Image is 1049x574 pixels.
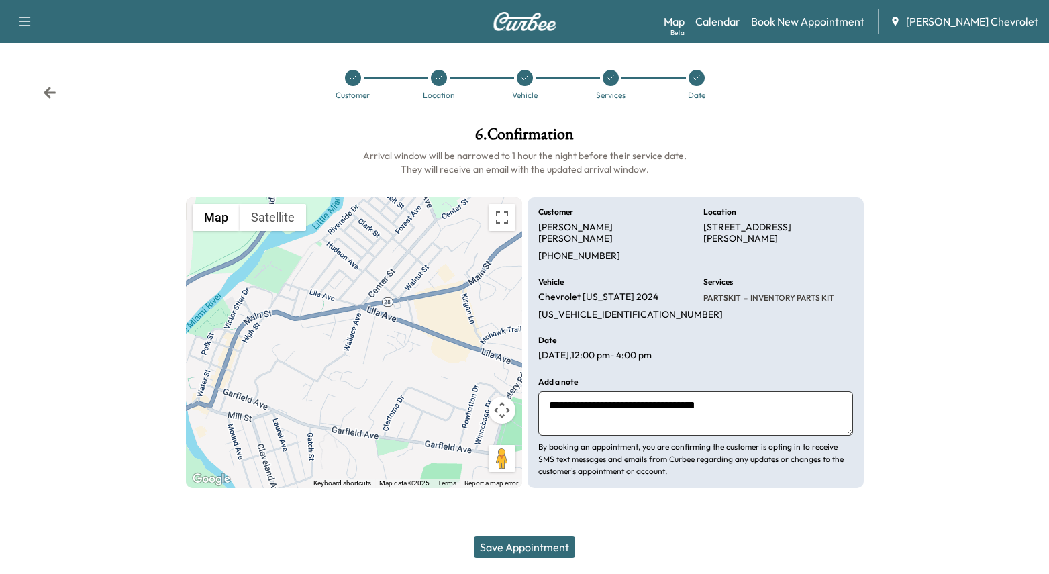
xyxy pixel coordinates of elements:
p: [PERSON_NAME] [PERSON_NAME] [538,222,688,245]
div: Back [43,86,56,99]
div: Beta [670,28,685,38]
div: Services [596,91,626,99]
h6: Arrival window will be narrowed to 1 hour the night before their service date. They will receive ... [186,149,864,176]
p: [US_VEHICLE_IDENTIFICATION_NUMBER] [538,309,723,321]
div: Date [688,91,705,99]
p: [DATE] , 12:00 pm - 4:00 pm [538,350,652,362]
div: Customer [336,91,370,99]
a: Report a map error [464,479,518,487]
h6: Add a note [538,378,578,386]
a: Open this area in Google Maps (opens a new window) [189,471,234,488]
button: Save Appointment [474,536,575,558]
div: Vehicle [512,91,538,99]
span: [PERSON_NAME] Chevrolet [906,13,1038,30]
button: Toggle fullscreen view [489,204,515,231]
button: Show satellite imagery [240,204,306,231]
a: Book New Appointment [751,13,864,30]
h6: Location [703,208,736,216]
img: Curbee Logo [493,12,557,31]
h1: 6 . Confirmation [186,126,864,149]
span: Map data ©2025 [379,479,430,487]
p: [PHONE_NUMBER] [538,250,620,262]
h6: Vehicle [538,278,564,286]
h6: Date [538,336,556,344]
p: Chevrolet [US_STATE] 2024 [538,291,658,303]
button: Show street map [193,204,240,231]
a: Calendar [695,13,740,30]
span: INVENTORY PARTS KIT [748,293,834,303]
p: [STREET_ADDRESS][PERSON_NAME] [703,222,853,245]
h6: Services [703,278,733,286]
span: - [741,291,748,305]
div: Location [423,91,455,99]
a: Terms (opens in new tab) [438,479,456,487]
img: Google [189,471,234,488]
span: PARTSKIT [703,293,741,303]
button: Drag Pegman onto the map to open Street View [489,445,515,472]
p: By booking an appointment, you are confirming the customer is opting in to receive SMS text messa... [538,441,853,477]
button: Keyboard shortcuts [313,479,371,488]
h6: Customer [538,208,573,216]
a: MapBeta [664,13,685,30]
button: Map camera controls [489,397,515,424]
